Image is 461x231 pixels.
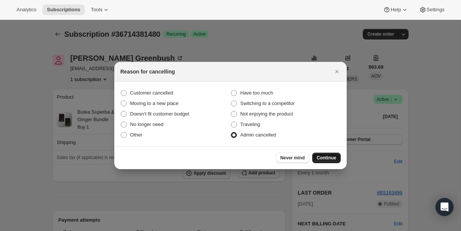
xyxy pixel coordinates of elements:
span: Switching to a competitor [240,100,295,106]
span: Continue [317,155,336,161]
span: Traveling [240,121,260,127]
span: Have too much [240,90,273,96]
span: Subscriptions [47,7,80,13]
span: Admin cancelled [240,132,276,138]
h2: Reason for cancelling [120,68,175,75]
span: Moving to a new place [130,100,178,106]
span: Doesn't fit customer budget [130,111,189,117]
button: Close [332,66,342,77]
span: Analytics [16,7,36,13]
button: Settings [415,4,449,15]
button: Never mind [276,153,309,163]
span: Customer cancelled [130,90,173,96]
button: Continue [312,153,341,163]
button: Help [379,4,413,15]
span: Not enjoying the product [240,111,293,117]
button: Subscriptions [42,4,85,15]
button: Analytics [12,4,41,15]
button: Tools [86,4,114,15]
span: Help [391,7,401,13]
span: Never mind [280,155,305,161]
span: Other [130,132,142,138]
div: Open Intercom Messenger [436,198,454,216]
span: Tools [91,7,102,13]
span: Settings [427,7,445,13]
span: No longer need [130,121,163,127]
